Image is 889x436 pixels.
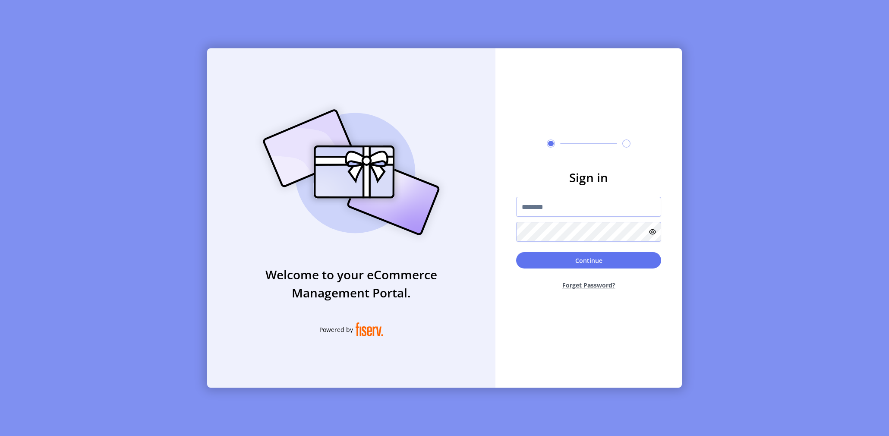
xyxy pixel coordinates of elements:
button: Continue [516,252,661,269]
h3: Welcome to your eCommerce Management Portal. [207,265,495,302]
h3: Sign in [516,168,661,186]
span: Powered by [319,325,353,334]
button: Forget Password? [516,274,661,297]
img: card_Illustration.svg [250,100,453,245]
